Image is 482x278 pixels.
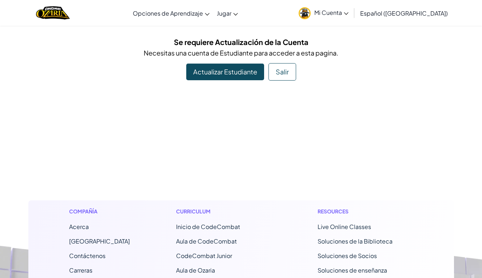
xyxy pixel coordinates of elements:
[217,9,231,17] span: Jugar
[129,3,213,23] a: Opciones de Aprendizaje
[318,237,393,245] a: Soluciones de la Biblioteca
[69,208,130,215] h1: Compañía
[36,5,70,20] a: Ozaria by CodeCombat logo
[318,252,377,259] a: Soluciones de Socios
[176,252,232,259] a: CodeCombat Junior
[69,237,130,245] a: [GEOGRAPHIC_DATA]
[176,237,237,245] a: Aula de CodeCombat
[318,208,413,215] h1: Resources
[318,223,371,230] a: Live Online Classes
[133,9,203,17] span: Opciones de Aprendizaje
[34,48,449,58] p: Necesitas una cuenta de Estudiante para acceder a esta pagina.
[318,266,387,274] a: Soluciones de enseñanza
[69,223,89,230] a: Acerca
[213,3,242,23] a: Jugar
[176,208,272,215] h1: Curriculum
[360,9,448,17] span: Español ([GEOGRAPHIC_DATA])
[268,63,296,81] button: Salir
[314,9,348,16] span: Mi Cuenta
[176,223,240,230] span: Inicio de CodeCombat
[69,252,105,259] span: Contáctenos
[299,7,311,19] img: avatar
[356,3,451,23] a: Español ([GEOGRAPHIC_DATA])
[295,1,352,24] a: Mi Cuenta
[69,266,92,274] a: Carreras
[34,36,449,48] h5: Se requiere Actualización de la Cuenta
[176,266,215,274] a: Aula de Ozaria
[186,64,264,80] a: Actualizar Estudiante
[36,5,70,20] img: Home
